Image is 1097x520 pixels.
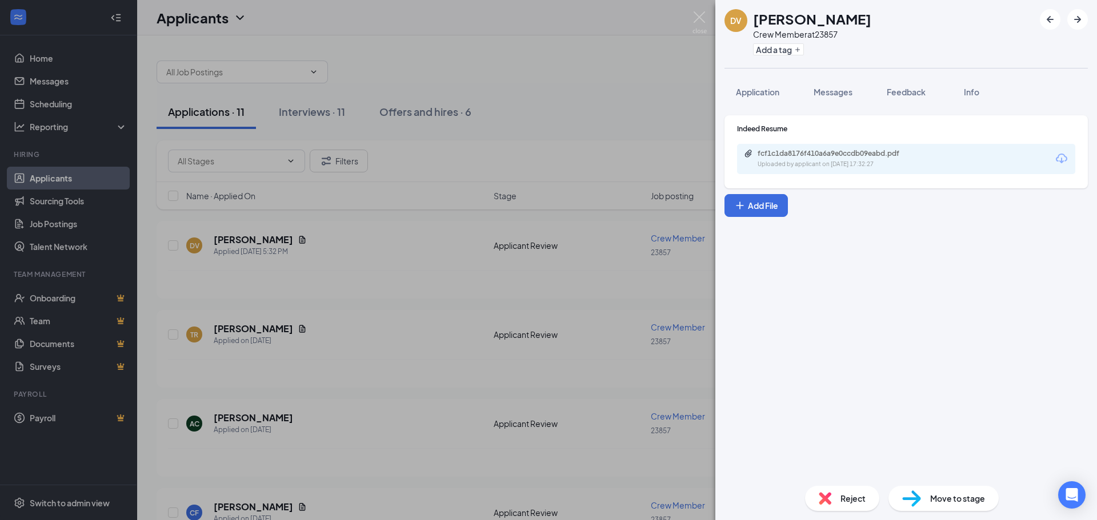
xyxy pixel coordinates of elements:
[1067,9,1088,30] button: ArrowRight
[964,87,979,97] span: Info
[930,492,985,505] span: Move to stage
[814,87,852,97] span: Messages
[753,9,871,29] h1: [PERSON_NAME]
[753,43,804,55] button: PlusAdd a tag
[724,194,788,217] button: Add FilePlus
[753,29,871,40] div: Crew Member at 23857
[840,492,866,505] span: Reject
[1055,152,1068,166] svg: Download
[1071,13,1084,26] svg: ArrowRight
[887,87,926,97] span: Feedback
[736,87,779,97] span: Application
[1043,13,1057,26] svg: ArrowLeftNew
[730,15,742,26] div: DV
[758,160,929,169] div: Uploaded by applicant on [DATE] 17:32:27
[794,46,801,53] svg: Plus
[1058,481,1086,509] div: Open Intercom Messenger
[734,200,746,211] svg: Plus
[737,124,1075,134] div: Indeed Resume
[758,149,918,158] div: fcf1c1da8176f410a6a9e0ccdb09eabd.pdf
[744,149,753,158] svg: Paperclip
[744,149,929,169] a: Paperclipfcf1c1da8176f410a6a9e0ccdb09eabd.pdfUploaded by applicant on [DATE] 17:32:27
[1040,9,1060,30] button: ArrowLeftNew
